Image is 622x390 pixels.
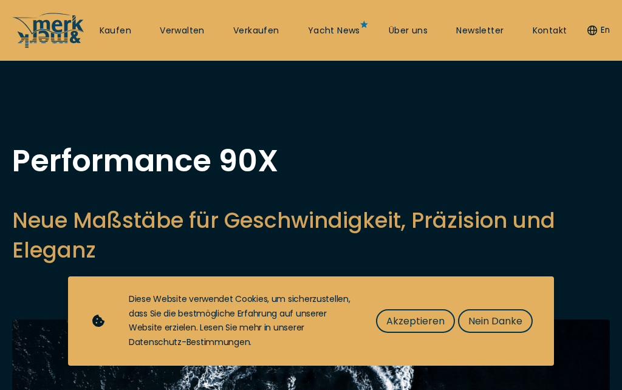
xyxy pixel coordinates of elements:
button: Nein Danke [458,309,533,333]
a: Verwalten [160,25,205,37]
a: Kaufen [100,25,131,37]
h1: Performance 90X [12,146,610,176]
a: Kontakt [533,25,567,37]
a: Datenschutz-Bestimmungen [129,336,250,348]
a: Newsletter [456,25,504,37]
h2: Neue Maßstäbe für Geschwindigkeit, Präzision und Eleganz [12,205,610,265]
a: Yacht News [308,25,360,37]
a: Über uns [389,25,428,37]
span: Nein Danke [468,313,522,329]
a: Verkaufen [233,25,279,37]
span: Akzeptieren [386,313,445,329]
button: Akzeptieren [376,309,455,333]
div: Diese Website verwendet Cookies, um sicherzustellen, dass Sie die bestmögliche Erfahrung auf unse... [129,292,352,350]
button: En [587,24,610,36]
